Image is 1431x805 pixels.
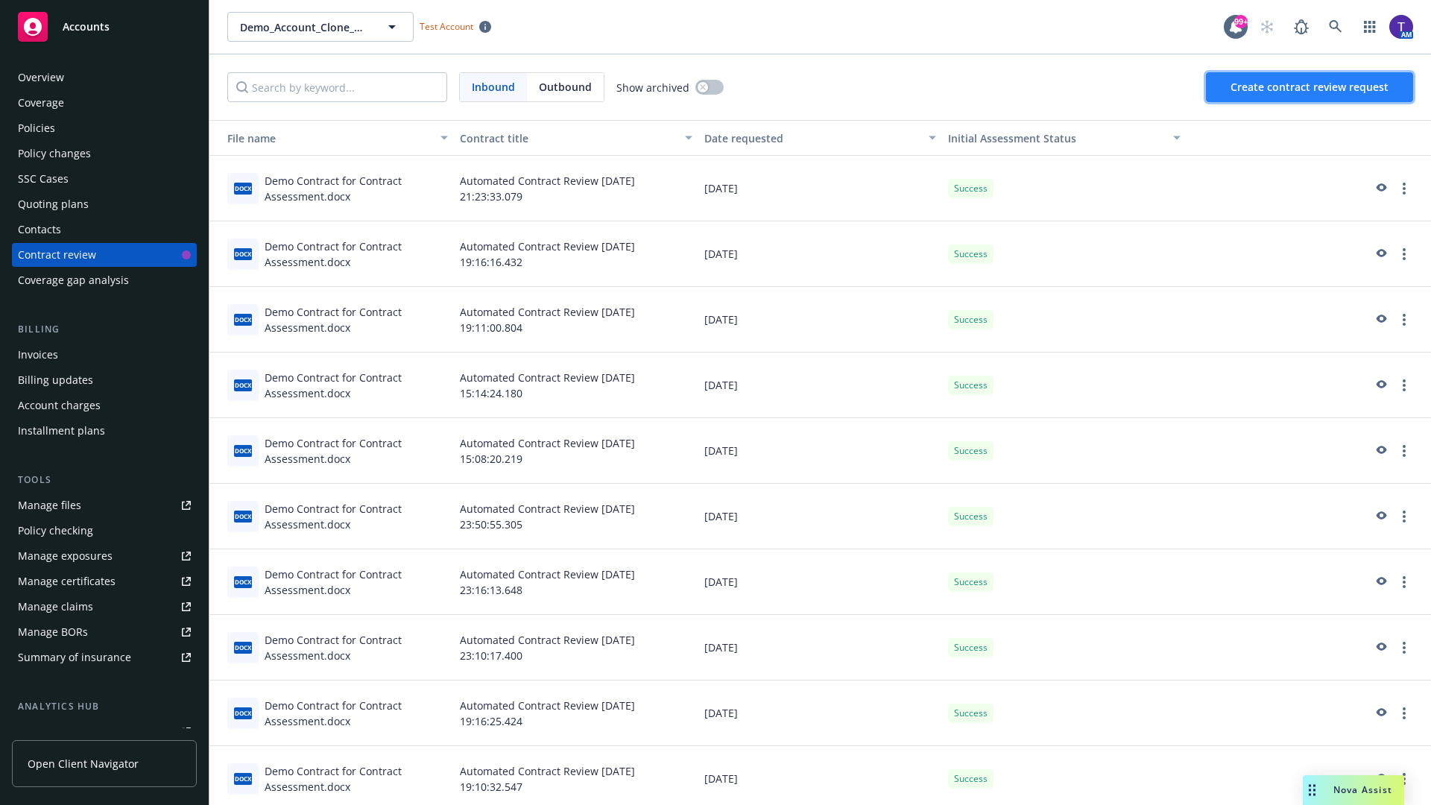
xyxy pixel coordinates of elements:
span: Success [954,182,988,195]
a: Accounts [12,6,197,48]
a: Coverage [12,91,197,115]
span: Success [954,247,988,261]
span: Outbound [539,79,592,95]
span: Success [954,313,988,326]
a: Account charges [12,394,197,417]
a: more [1395,180,1413,198]
div: Overview [18,66,64,89]
span: Test Account [414,19,497,34]
a: more [1395,573,1413,591]
a: more [1395,639,1413,657]
a: Manage files [12,493,197,517]
a: more [1395,376,1413,394]
span: Initial Assessment Status [948,131,1076,145]
div: Contract review [18,243,96,267]
a: Search [1321,12,1351,42]
span: Success [954,641,988,654]
a: Policies [12,116,197,140]
a: Loss summary generator [12,720,197,744]
a: Manage claims [12,595,197,619]
div: Policy changes [18,142,91,165]
span: docx [234,314,252,325]
a: more [1395,245,1413,263]
div: [DATE] [698,156,943,221]
div: Contract title [460,130,676,146]
div: Billing [12,322,197,337]
div: Date requested [704,130,920,146]
div: [DATE] [698,484,943,549]
div: Installment plans [18,419,105,443]
div: Demo Contract for Contract Assessment.docx [265,763,448,795]
div: Tools [12,473,197,487]
div: Quoting plans [18,192,89,216]
div: [DATE] [698,615,943,681]
div: Coverage gap analysis [18,268,129,292]
div: Demo Contract for Contract Assessment.docx [265,239,448,270]
div: Demo Contract for Contract Assessment.docx [265,501,448,532]
div: Automated Contract Review [DATE] 19:16:16.432 [454,221,698,287]
div: Automated Contract Review [DATE] 23:10:17.400 [454,615,698,681]
a: Overview [12,66,197,89]
a: preview [1371,704,1389,722]
a: SSC Cases [12,167,197,191]
div: [DATE] [698,287,943,353]
span: Nova Assist [1333,783,1392,796]
a: Start snowing [1252,12,1282,42]
div: Automated Contract Review [DATE] 21:23:33.079 [454,156,698,221]
a: more [1395,704,1413,722]
a: Policy changes [12,142,197,165]
div: Drag to move [1303,775,1321,805]
a: Quoting plans [12,192,197,216]
a: Contract review [12,243,197,267]
a: preview [1371,376,1389,394]
div: [DATE] [698,418,943,484]
button: Date requested [698,120,943,156]
div: Demo Contract for Contract Assessment.docx [265,304,448,335]
div: Demo Contract for Contract Assessment.docx [265,632,448,663]
span: docx [234,576,252,587]
span: docx [234,248,252,259]
div: [DATE] [698,221,943,287]
div: Automated Contract Review [DATE] 19:11:00.804 [454,287,698,353]
div: Automated Contract Review [DATE] 15:08:20.219 [454,418,698,484]
span: docx [234,642,252,653]
a: Billing updates [12,368,197,392]
div: [DATE] [698,549,943,615]
a: more [1395,508,1413,525]
span: docx [234,445,252,456]
div: Demo Contract for Contract Assessment.docx [265,370,448,401]
a: Manage certificates [12,569,197,593]
input: Search by keyword... [227,72,447,102]
div: Demo Contract for Contract Assessment.docx [265,698,448,729]
span: Success [954,510,988,523]
div: SSC Cases [18,167,69,191]
a: Manage exposures [12,544,197,568]
a: Installment plans [12,419,197,443]
a: preview [1371,311,1389,329]
div: Manage exposures [18,544,113,568]
div: Manage certificates [18,569,116,593]
a: preview [1371,770,1389,788]
div: Automated Contract Review [DATE] 15:14:24.180 [454,353,698,418]
span: Inbound [472,79,515,95]
img: photo [1389,15,1413,39]
div: Billing updates [18,368,93,392]
div: Demo Contract for Contract Assessment.docx [265,173,448,204]
div: Account charges [18,394,101,417]
div: Policy checking [18,519,93,543]
span: docx [234,773,252,784]
div: [DATE] [698,681,943,746]
span: Outbound [527,73,604,101]
span: Accounts [63,21,110,33]
a: Policy checking [12,519,197,543]
a: preview [1371,180,1389,198]
button: Nova Assist [1303,775,1404,805]
div: File name [215,130,432,146]
div: Toggle SortBy [215,130,432,146]
a: preview [1371,442,1389,460]
div: Automated Contract Review [DATE] 23:16:13.648 [454,549,698,615]
div: Manage files [18,493,81,517]
div: Policies [18,116,55,140]
div: Summary of insurance [18,645,131,669]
